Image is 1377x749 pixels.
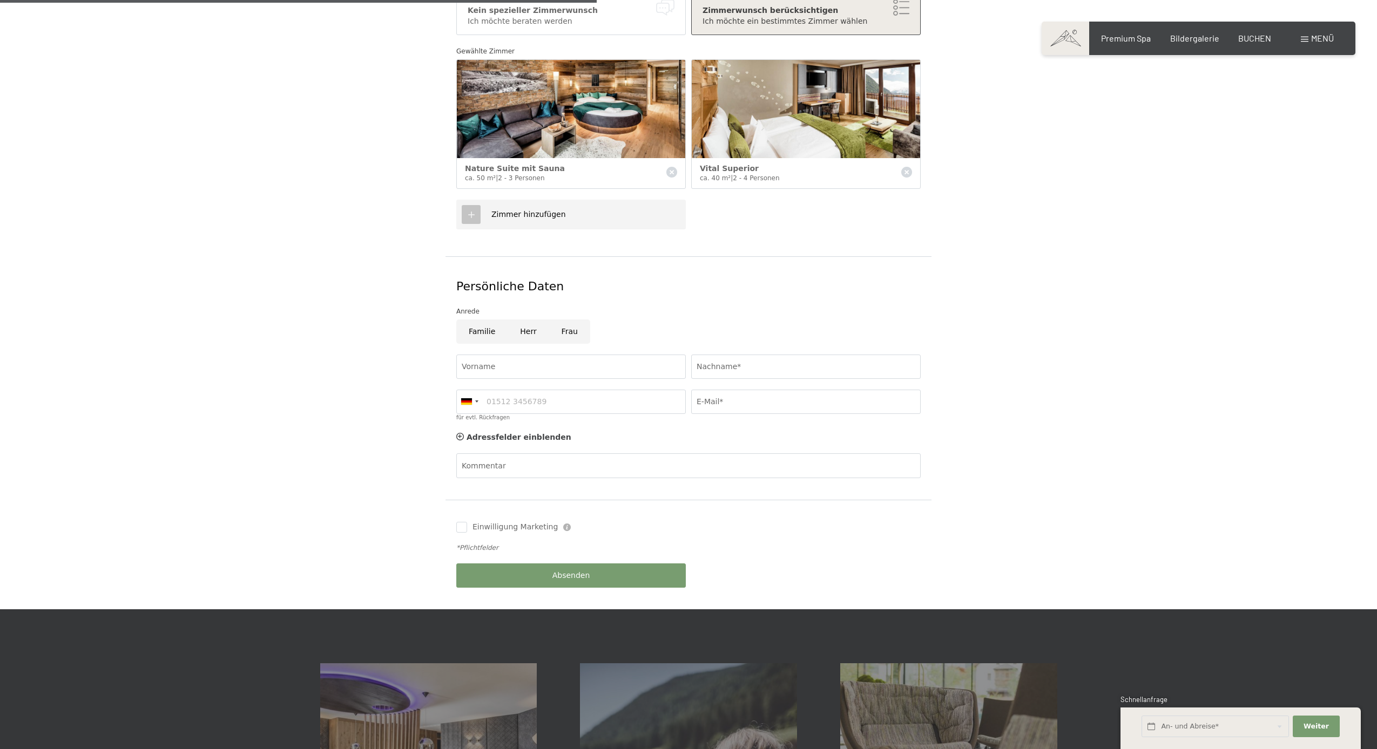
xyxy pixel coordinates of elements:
a: BUCHEN [1238,33,1271,43]
a: Bildergalerie [1170,33,1219,43]
span: Adressfelder einblenden [467,433,571,441]
div: Gewählte Zimmer [456,46,921,57]
span: Nature Suite mit Sauna [465,164,565,173]
span: Vital Superior [700,164,759,173]
img: Vital Superior [692,60,920,158]
button: Absenden [456,563,686,588]
span: Zimmer hinzufügen [491,210,566,219]
span: 2 - 3 Personen [498,174,544,182]
div: Germany (Deutschland): +49 [457,390,482,413]
span: Absenden [552,570,590,581]
div: Ich möchte beraten werden [468,16,674,27]
div: Zimmerwunsch berücksichtigen [703,5,909,16]
div: *Pflichtfelder [456,543,921,553]
span: 2 - 4 Personen [733,174,779,182]
span: Einwilligung Marketing [473,522,558,533]
a: Premium Spa [1101,33,1151,43]
span: Schnellanfrage [1120,695,1167,704]
div: Anrede [456,306,921,317]
div: Persönliche Daten [456,278,921,295]
img: Nature Suite mit Sauna [457,60,685,158]
label: für evtl. Rückfragen [456,414,510,420]
input: 01512 3456789 [456,390,686,414]
span: ca. 40 m² [700,174,731,182]
span: Menü [1311,33,1334,43]
span: | [496,174,498,182]
span: Weiter [1304,721,1329,731]
div: Ich möchte ein bestimmtes Zimmer wählen [703,16,909,27]
span: | [731,174,733,182]
div: Kein spezieller Zimmerwunsch [468,5,674,16]
span: ca. 50 m² [465,174,496,182]
button: Weiter [1293,716,1339,738]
